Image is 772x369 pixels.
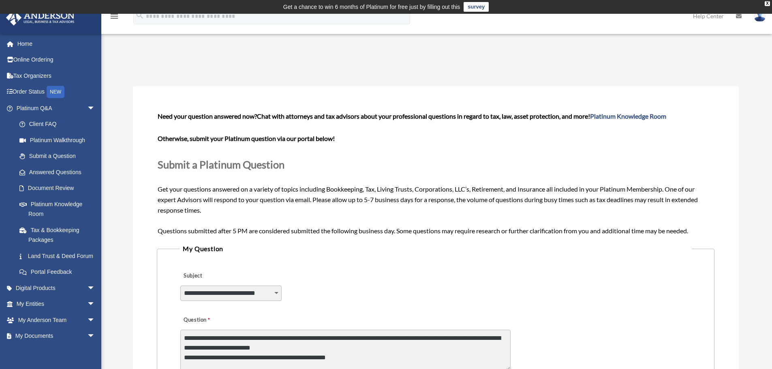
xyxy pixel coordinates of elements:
span: arrow_drop_down [87,296,103,313]
a: Platinum Walkthrough [11,132,107,148]
span: arrow_drop_down [87,100,103,117]
label: Question [180,315,243,326]
span: Need your question answered now? [158,112,257,120]
a: Platinum Q&Aarrow_drop_down [6,100,107,116]
span: arrow_drop_down [87,280,103,296]
div: close [765,1,770,6]
a: Client FAQ [11,116,107,132]
a: survey [464,2,489,12]
div: Get a chance to win 6 months of Platinum for free just by filling out this [283,2,460,12]
i: menu [109,11,119,21]
a: Land Trust & Deed Forum [11,248,107,264]
a: Portal Feedback [11,264,107,280]
label: Subject [180,271,257,282]
i: search [135,11,144,20]
span: arrow_drop_down [87,328,103,345]
div: NEW [47,86,64,98]
b: Otherwise, submit your Platinum question via our portal below! [158,134,335,142]
a: Answered Questions [11,164,107,180]
a: Submit a Question [11,148,103,164]
span: arrow_drop_down [87,312,103,328]
a: My Anderson Teamarrow_drop_down [6,312,107,328]
a: Digital Productsarrow_drop_down [6,280,107,296]
span: Submit a Platinum Question [158,158,284,171]
a: My Entitiesarrow_drop_down [6,296,107,312]
a: Document Review [11,180,107,196]
a: Tax Organizers [6,68,107,84]
a: Online Ordering [6,52,107,68]
a: Tax & Bookkeeping Packages [11,222,107,248]
img: User Pic [754,10,766,22]
a: menu [109,14,119,21]
a: Platinum Knowledge Room [11,196,107,222]
a: Order StatusNEW [6,84,107,100]
a: My Documentsarrow_drop_down [6,328,107,344]
span: Get your questions answered on a variety of topics including Bookkeeping, Tax, Living Trusts, Cor... [158,112,713,234]
legend: My Question [180,243,691,254]
a: Home [6,36,107,52]
span: Chat with attorneys and tax advisors about your professional questions in regard to tax, law, ass... [257,112,666,120]
a: Platinum Knowledge Room [590,112,666,120]
img: Anderson Advisors Platinum Portal [4,10,77,26]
